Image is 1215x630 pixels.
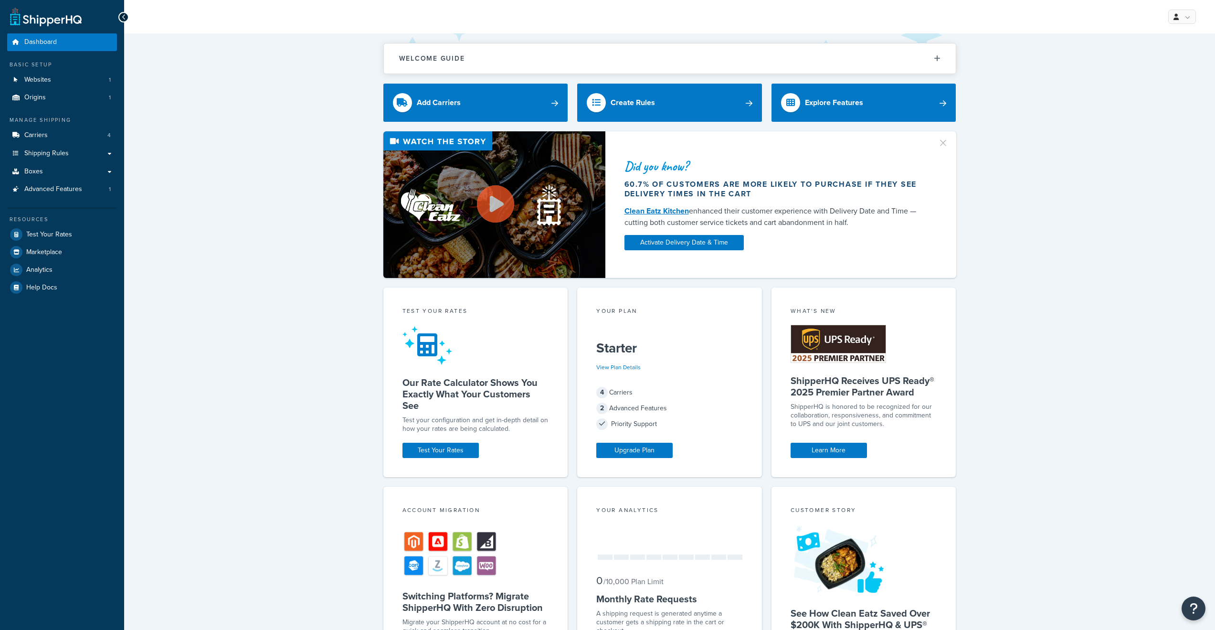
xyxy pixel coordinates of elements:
a: Activate Delivery Date & Time [624,235,744,250]
span: Shipping Rules [24,149,69,158]
div: Test your rates [402,307,549,318]
span: Analytics [26,266,53,274]
span: Help Docs [26,284,57,292]
a: Origins1 [7,89,117,107]
a: Help Docs [7,279,117,296]
a: Clean Eatz Kitchen [624,205,689,216]
div: Did you know? [624,160,926,173]
a: Dashboard [7,33,117,51]
span: 1 [109,185,111,193]
button: Open Resource Center [1182,597,1205,620]
li: Advanced Features [7,181,117,198]
a: Create Rules [577,84,762,122]
h5: Switching Platforms? Migrate ShipperHQ With Zero Disruption [402,590,549,613]
h5: Monthly Rate Requests [596,593,743,605]
span: Carriers [24,131,48,139]
div: Test your configuration and get in-depth detail on how your rates are being calculated. [402,416,549,433]
img: Video thumbnail [383,131,605,278]
div: Priority Support [596,417,743,431]
div: Advanced Features [596,402,743,415]
div: enhanced their customer experience with Delivery Date and Time — cutting both customer service ti... [624,205,926,228]
span: Marketplace [26,248,62,256]
h5: Our Rate Calculator Shows You Exactly What Your Customers See [402,377,549,411]
a: Carriers4 [7,127,117,144]
span: 0 [596,573,602,588]
div: Add Carriers [417,96,461,109]
a: Marketplace [7,244,117,261]
div: What's New [791,307,937,318]
h5: ShipperHQ Receives UPS Ready® 2025 Premier Partner Award [791,375,937,398]
a: Learn More [791,443,867,458]
div: 60.7% of customers are more likely to purchase if they see delivery times in the cart [624,180,926,199]
div: Create Rules [611,96,655,109]
li: Origins [7,89,117,107]
h2: Welcome Guide [399,55,465,62]
li: Websites [7,71,117,89]
button: Welcome Guide [384,43,956,74]
a: Shipping Rules [7,145,117,162]
span: Origins [24,94,46,102]
span: Boxes [24,168,43,176]
span: 2 [596,403,608,414]
h5: Starter [596,341,743,356]
a: Analytics [7,261,117,278]
div: Customer Story [791,506,937,517]
a: Advanced Features1 [7,181,117,198]
a: View Plan Details [596,363,641,372]
a: Test Your Rates [402,443,479,458]
div: Carriers [596,386,743,399]
span: 4 [107,131,111,139]
p: ShipperHQ is honored to be recognized for our collaboration, responsiveness, and commitment to UP... [791,403,937,428]
div: Your Plan [596,307,743,318]
a: Add Carriers [383,84,568,122]
span: Test Your Rates [26,231,72,239]
div: Account Migration [402,506,549,517]
div: Your Analytics [596,506,743,517]
span: 1 [109,76,111,84]
span: 4 [596,387,608,398]
span: Advanced Features [24,185,82,193]
span: Websites [24,76,51,84]
li: Carriers [7,127,117,144]
a: Explore Features [771,84,956,122]
div: Basic Setup [7,61,117,69]
a: Boxes [7,163,117,181]
div: Manage Shipping [7,116,117,124]
a: Upgrade Plan [596,443,673,458]
div: Explore Features [805,96,863,109]
span: Dashboard [24,38,57,46]
a: Websites1 [7,71,117,89]
a: Test Your Rates [7,226,117,243]
span: 1 [109,94,111,102]
small: / 10,000 Plan Limit [603,576,664,587]
div: Resources [7,215,117,224]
